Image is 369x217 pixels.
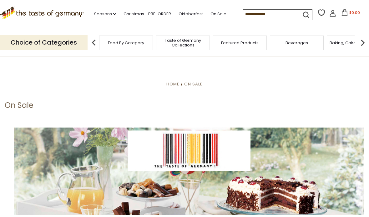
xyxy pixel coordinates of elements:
a: On Sale [210,11,226,17]
img: the-taste-of-germany-barcode-3.jpg [14,128,364,215]
a: Home [166,81,179,87]
a: Oktoberfest [179,11,203,17]
img: next arrow [356,36,369,49]
span: $0.00 [349,10,360,15]
a: Seasons [94,11,116,17]
a: Food By Category [108,41,144,45]
button: $0.00 [337,9,364,18]
a: Christmas - PRE-ORDER [124,11,171,17]
a: Beverages [286,41,308,45]
img: previous arrow [88,36,100,49]
a: Featured Products [221,41,259,45]
a: Taste of Germany Collections [158,38,208,47]
h1: On Sale [5,101,33,110]
a: On Sale [184,81,203,87]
